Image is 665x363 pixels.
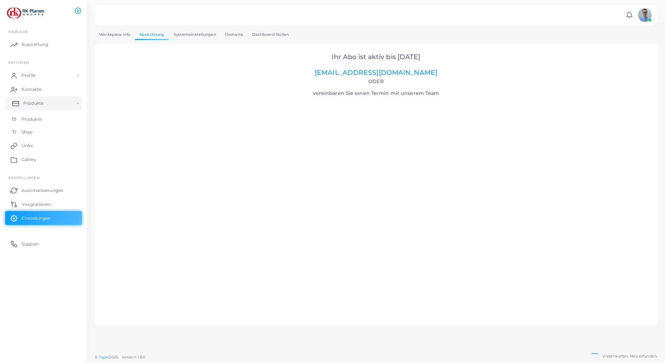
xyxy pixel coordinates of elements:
a: Workspace info [95,30,135,40]
span: Kontakte [22,86,41,92]
span: Profile [22,72,35,79]
a: Links [5,139,82,153]
a: Support [5,237,82,251]
span: Auswertung [22,41,48,48]
iframe: Select a Date & Time - Calendly [104,98,648,316]
span: Einstellungen [22,215,50,221]
h4: vereinbaren Sie einen Termin mit unserem Team [104,79,648,96]
span: Ihr Abo ist aktiv bis [DATE] [331,53,420,61]
span: Automatisierungen [22,187,63,194]
a: [EMAIL_ADDRESS][DOMAIN_NAME] [315,68,437,76]
a: Kontakte [5,82,82,96]
a: Dashboard-Rollen [248,30,293,40]
a: Produkte [5,96,82,110]
span: Visitenkarten. Neu erfunden. [602,353,657,359]
span: Links [22,143,33,149]
a: Integrationen [5,197,82,211]
a: Abrechnung [135,30,169,40]
img: avatar [638,8,652,22]
a: Einstellungen [5,211,82,225]
a: avatar [636,8,654,22]
a: Shop [5,126,82,139]
span: EINBLICKE [8,30,28,34]
span: 2025 [109,354,118,360]
span: Shop [22,129,32,135]
span: © [95,354,145,360]
span: Support [22,241,39,247]
a: Gallery [5,153,82,167]
span: Integrationen [22,201,51,208]
span: Oder [368,78,383,84]
span: Einstellungen [8,176,39,180]
a: Tapni [99,355,109,360]
a: Automatisierungen [5,183,82,197]
a: Domains [221,30,248,40]
a: Produkte [5,113,82,126]
a: Systemeinstellungen [169,30,220,40]
span: Produkte [23,100,43,106]
span: Produkte [22,116,42,122]
a: Auswertung [5,38,82,51]
span: Version: 1.8.0 [122,355,146,360]
span: ENTITÄTEN [8,60,29,65]
span: Gallery [22,156,36,163]
a: Profile [5,68,82,82]
img: logo [6,7,45,19]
